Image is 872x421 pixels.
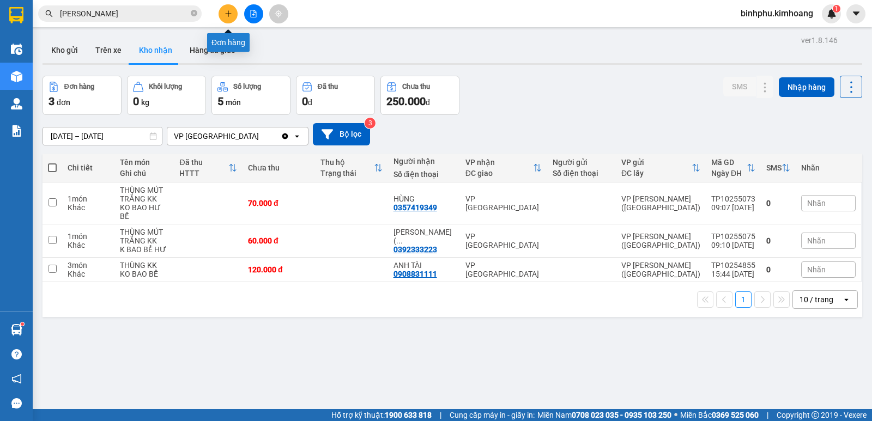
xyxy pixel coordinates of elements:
[11,374,22,384] span: notification
[621,261,700,278] div: VP [PERSON_NAME] ([GEOGRAPHIC_DATA])
[260,131,261,142] input: Selected VP Bình Phú.
[68,194,109,203] div: 1 món
[621,158,692,167] div: VP gửi
[45,10,53,17] span: search
[43,76,122,115] button: Đơn hàng3đơn
[60,8,189,20] input: Tìm tên, số ĐT hoặc mã đơn
[68,261,109,270] div: 3 món
[181,37,244,63] button: Hàng đã giao
[465,169,534,178] div: ĐC giao
[281,132,289,141] svg: Clear value
[293,132,301,141] svg: open
[711,261,755,270] div: TP10254855
[396,236,403,245] span: ...
[120,203,169,221] div: KO BAO HƯ BỂ
[244,4,263,23] button: file-add
[402,83,430,90] div: Chưa thu
[767,409,768,421] span: |
[621,232,700,249] div: VP [PERSON_NAME] ([GEOGRAPHIC_DATA])
[393,170,455,179] div: Số điện thoại
[393,261,455,270] div: ANH TÀI
[191,10,197,16] span: close-circle
[465,261,542,278] div: VP [GEOGRAPHIC_DATA]
[248,236,310,245] div: 60.000 đ
[120,261,169,270] div: THÙNG KK
[706,154,761,182] th: Toggle SortBy
[11,98,22,109] img: warehouse-icon
[141,98,149,107] span: kg
[711,158,747,167] div: Mã GD
[801,34,838,46] div: ver 1.8.146
[49,95,55,108] span: 3
[21,322,24,326] sup: 1
[732,7,822,20] span: binhphu.kimhoang
[269,4,288,23] button: aim
[179,158,228,167] div: Đã thu
[308,98,312,107] span: đ
[812,411,819,419] span: copyright
[315,154,387,182] th: Toggle SortBy
[674,413,677,417] span: ⚪️
[9,7,23,23] img: logo-vxr
[761,154,796,182] th: Toggle SortBy
[711,241,755,249] div: 09:10 [DATE]
[120,245,169,254] div: K BAO BỂ HƯ
[393,270,437,278] div: 0908831111
[68,241,109,249] div: Khác
[846,4,865,23] button: caret-down
[11,349,22,359] span: question-circle
[766,199,790,208] div: 0
[225,10,232,17] span: plus
[250,10,257,17] span: file-add
[450,409,535,421] span: Cung cấp máy in - giấy in:
[711,203,755,212] div: 09:07 [DATE]
[851,9,861,19] span: caret-down
[365,118,376,129] sup: 3
[465,158,534,167] div: VP nhận
[149,83,182,90] div: Khối lượng
[11,71,22,82] img: warehouse-icon
[572,411,671,419] strong: 0708 023 035 - 0935 103 250
[766,265,790,274] div: 0
[385,411,432,419] strong: 1900 633 818
[801,163,856,172] div: Nhãn
[460,154,548,182] th: Toggle SortBy
[64,83,94,90] div: Đơn hàng
[779,77,834,97] button: Nhập hàng
[807,236,826,245] span: Nhãn
[440,409,441,421] span: |
[711,270,755,278] div: 15:44 [DATE]
[711,232,755,241] div: TP10255075
[393,157,455,166] div: Người nhận
[174,131,259,142] div: VP [GEOGRAPHIC_DATA]
[248,163,310,172] div: Chưa thu
[87,37,130,63] button: Trên xe
[465,194,542,212] div: VP [GEOGRAPHIC_DATA]
[296,76,375,115] button: Đã thu0đ
[735,291,752,308] button: 1
[553,158,610,167] div: Người gửi
[120,158,169,167] div: Tên món
[712,411,759,419] strong: 0369 525 060
[833,5,840,13] sup: 1
[386,95,426,108] span: 250.000
[393,245,437,254] div: 0392333223
[275,10,282,17] span: aim
[211,76,290,115] button: Số lượng5món
[393,203,437,212] div: 0357419349
[621,169,692,178] div: ĐC lấy
[179,169,228,178] div: HTTT
[133,95,139,108] span: 0
[207,33,250,52] div: Đơn hàng
[68,232,109,241] div: 1 món
[248,265,310,274] div: 120.000 đ
[553,169,610,178] div: Số điện thoại
[43,127,162,145] input: Select a date range.
[120,270,169,278] div: KO BAO BỂ
[393,194,455,203] div: HÙNG
[800,294,833,305] div: 10 / trang
[226,98,241,107] span: món
[302,95,308,108] span: 0
[219,4,238,23] button: plus
[120,186,169,203] div: THÙNG MÚT TRẮNG KK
